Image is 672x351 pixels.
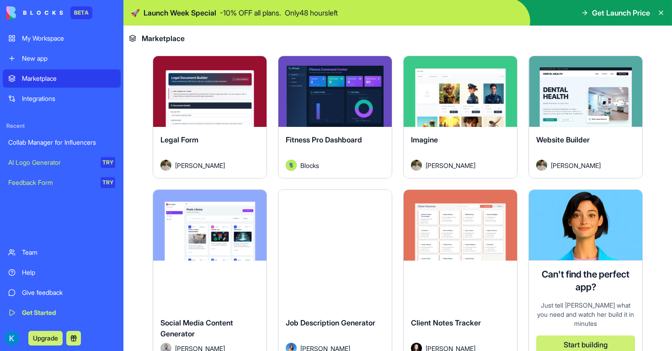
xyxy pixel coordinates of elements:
span: Launch Week Special [144,7,216,18]
img: Avatar [160,160,171,171]
img: logo [6,6,63,19]
div: Collab Manager for Influencers [8,138,115,147]
span: Imagine [411,135,438,144]
div: My Workspace [22,34,115,43]
a: Get Started [3,304,121,322]
button: Upgrade [28,331,63,346]
span: Marketplace [142,33,185,44]
div: AI Logo Generator [8,158,94,167]
a: Fitness Pro DashboardAvatarBlocks [278,56,392,178]
div: New app [22,54,115,63]
span: [PERSON_NAME] [426,161,475,170]
a: Legal FormAvatar[PERSON_NAME] [153,56,267,178]
a: Collab Manager for Influencers [3,133,121,152]
div: TRY [101,177,115,188]
div: Just tell [PERSON_NAME] what you need and watch her build it in minutes [536,301,635,328]
p: - 10 % OFF all plans. [220,7,281,18]
span: Client Notes Tracker [411,318,481,327]
span: [PERSON_NAME] [175,161,225,170]
h4: Can't find the perfect app? [536,268,635,293]
a: New app [3,49,121,68]
span: Recent [3,122,121,130]
a: Feedback FormTRY [3,173,121,192]
div: Get Started [22,308,115,317]
div: Help [22,268,115,277]
div: Feedback Form [8,178,94,187]
span: Legal Form [160,135,198,144]
span: Fitness Pro Dashboard [286,135,362,144]
img: Avatar [536,160,547,171]
span: Get Launch Price [592,7,650,18]
span: Blocks [300,161,319,170]
a: Marketplace [3,69,121,88]
img: Avatar [286,160,297,171]
img: ACg8ocKbtGnSlmMhezoCIWHINekaUs3qUfM-TEKOpi7-IPbg0JjKYXg=s96-c [5,331,19,346]
div: Marketplace [22,74,115,83]
span: 🚀 [131,7,140,18]
img: Ella AI assistant [529,190,642,260]
a: Website BuilderAvatar[PERSON_NAME] [528,56,643,178]
a: Give feedback [3,283,121,302]
div: TRY [101,157,115,168]
a: Help [3,263,121,282]
a: ImagineAvatar[PERSON_NAME] [403,56,517,178]
a: My Workspace [3,29,121,47]
span: Social Media Content Generator [160,318,233,338]
span: Job Description Generator [286,318,375,327]
a: Upgrade [28,333,63,342]
p: Only 48 hours left [285,7,338,18]
a: BETA [6,6,92,19]
div: Give feedback [22,288,115,297]
div: Integrations [22,94,115,103]
a: Team [3,243,121,262]
div: BETA [70,6,92,19]
span: Website Builder [536,135,590,144]
img: Avatar [411,160,422,171]
a: AI Logo GeneratorTRY [3,153,121,172]
a: Integrations [3,89,121,108]
span: [PERSON_NAME] [551,161,601,170]
div: Team [22,248,115,257]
